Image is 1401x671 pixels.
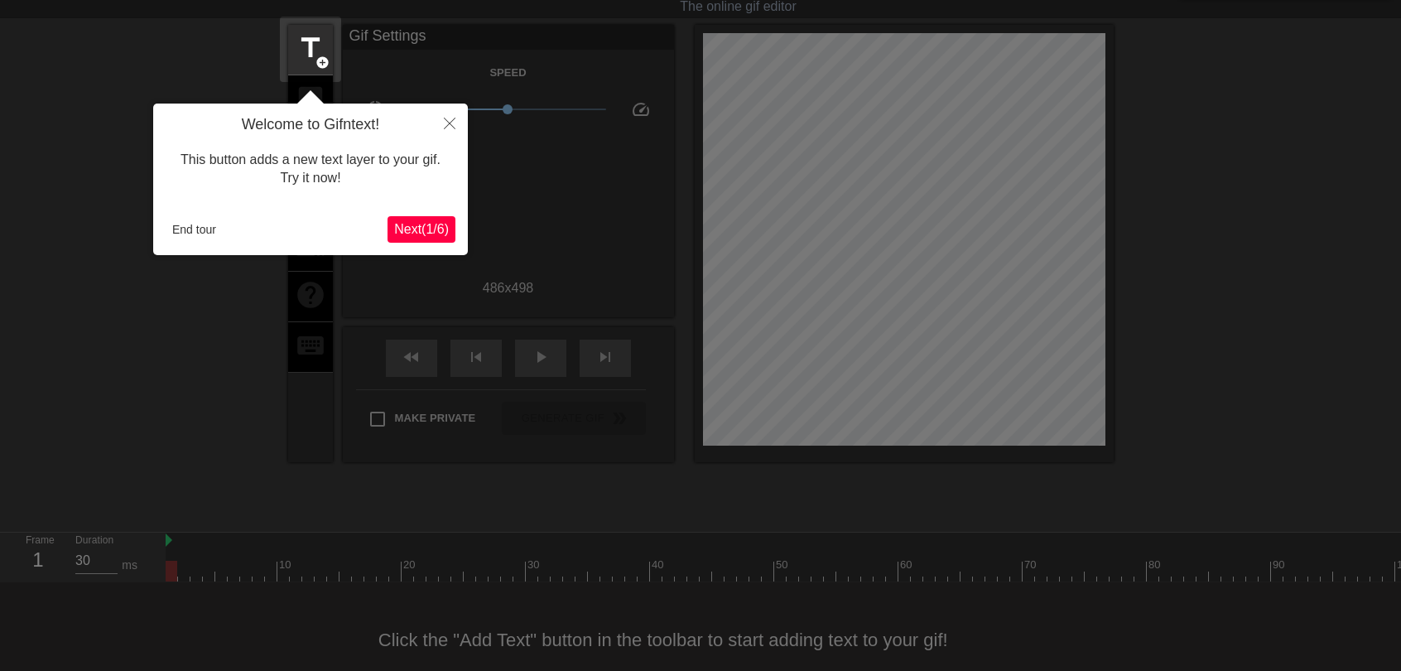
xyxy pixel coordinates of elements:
h4: Welcome to Gifntext! [166,116,455,134]
button: Close [431,104,468,142]
button: Next [388,216,455,243]
span: Next ( 1 / 6 ) [394,222,449,236]
div: This button adds a new text layer to your gif. Try it now! [166,134,455,205]
button: End tour [166,217,223,242]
